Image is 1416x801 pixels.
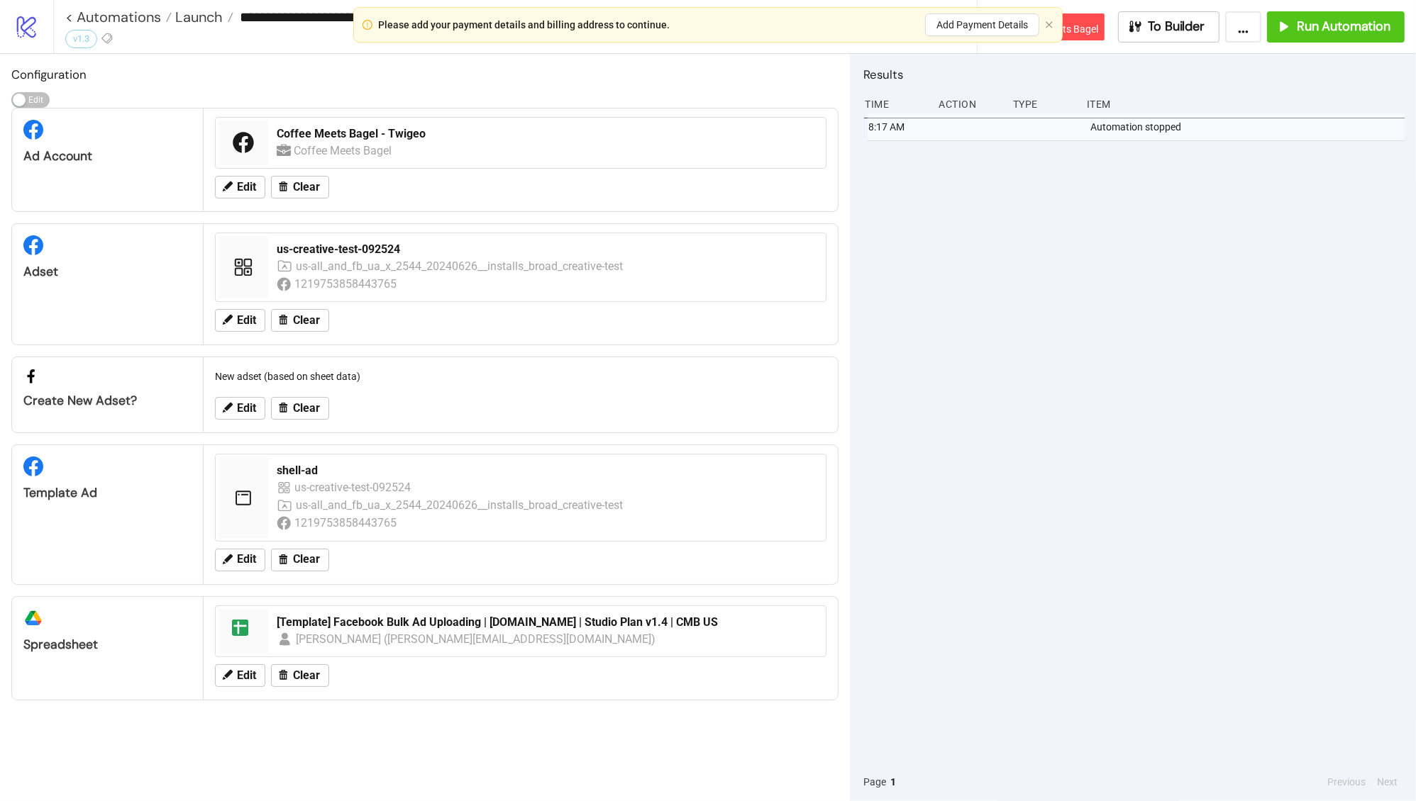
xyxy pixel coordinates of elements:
span: Edit [237,402,256,415]
button: To Builder [1118,11,1220,43]
div: Create new adset? [23,393,192,409]
div: us-creative-test-092524 [294,478,413,496]
span: Page [864,774,887,790]
span: Edit [237,181,256,194]
div: Action [938,91,1002,118]
div: v1.3 [65,30,97,48]
div: [Template] Facebook Bulk Ad Uploading | [DOMAIN_NAME] | Studio Plan v1.4 | CMB US [277,615,817,630]
span: Edit [237,314,256,327]
div: Time [864,91,928,118]
button: Add Payment Details [925,13,1039,36]
div: Coffee Meets Bagel - Twigeo [277,126,817,142]
span: Clear [293,553,320,566]
div: Spreadsheet [23,637,192,653]
button: Clear [271,397,329,420]
div: Coffee Meets Bagel [294,142,394,159]
div: 1219753858443765 [294,275,399,293]
button: Edit [215,549,265,571]
span: Clear [293,314,320,327]
div: New adset (based on sheet data) [209,363,832,390]
div: shell-ad [277,463,806,478]
button: Edit [215,176,265,198]
span: Clear [293,669,320,682]
button: Clear [271,664,329,687]
button: Edit [215,397,265,420]
button: Edit [215,664,265,687]
div: Ad Account [23,148,192,164]
div: 1219753858443765 [294,514,399,532]
button: 1 [887,774,901,790]
div: [PERSON_NAME] ([PERSON_NAME][EMAIL_ADDRESS][DOMAIN_NAME]) [296,630,656,648]
button: Clear [271,309,329,332]
div: us-all_and_fb_ua_x_2544_20240626__installs_broad_creative-test [296,257,624,275]
button: Previous [1323,774,1370,790]
button: Next [1373,774,1402,790]
button: Clear [271,176,329,198]
h2: Configuration [11,65,839,84]
span: Clear [293,402,320,415]
div: Automation stopped [1089,113,1408,140]
div: us-creative-test-092524 [277,242,817,257]
span: Add Payment Details [936,19,1028,30]
div: Type [1012,91,1075,118]
div: Please add your payment details and billing address to continue. [378,17,670,33]
span: To Builder [1149,18,1205,35]
div: us-all_and_fb_ua_x_2544_20240626__installs_broad_creative-test [296,496,624,514]
div: Adset [23,264,192,280]
h2: Results [864,65,1405,84]
span: Edit [237,553,256,566]
button: Run Automation [1267,11,1405,43]
a: Launch [172,10,233,24]
button: Edit [215,309,265,332]
button: Clear [271,549,329,571]
a: < Automations [65,10,172,24]
button: close [1045,21,1053,30]
div: Item [1085,91,1405,118]
span: Edit [237,669,256,682]
div: 8:17 AM [868,113,931,140]
button: ... [1225,11,1261,43]
span: Launch [172,8,223,26]
span: Run Automation [1297,18,1390,35]
span: close [1045,21,1053,29]
div: Template Ad [23,485,192,501]
span: exclamation-circle [363,20,372,30]
span: Clear [293,181,320,194]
